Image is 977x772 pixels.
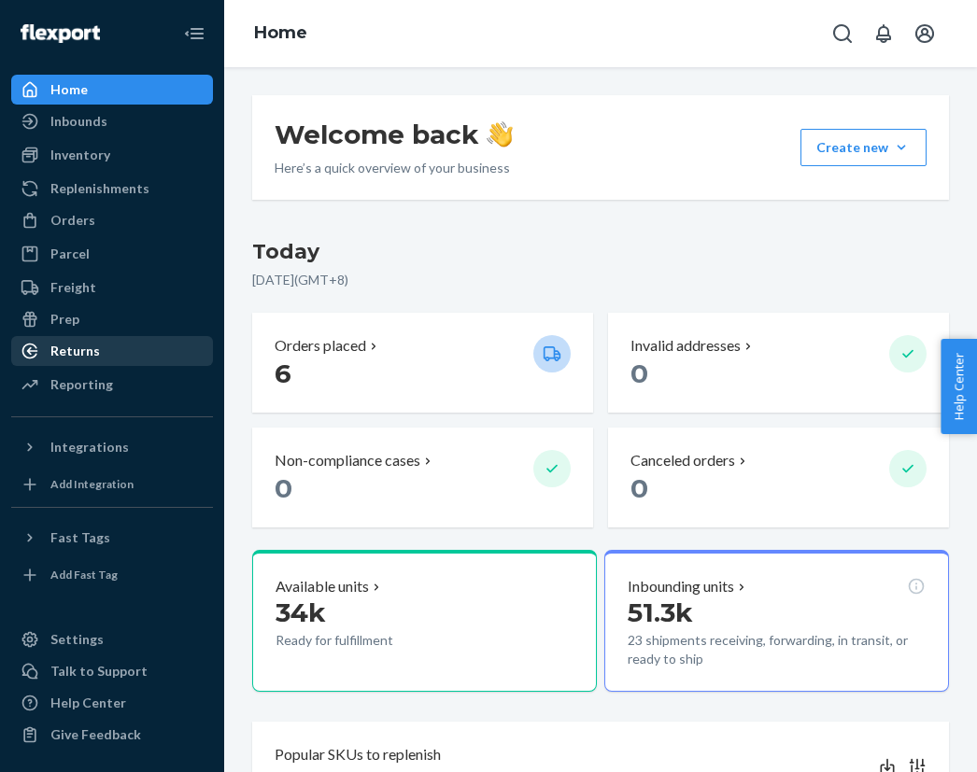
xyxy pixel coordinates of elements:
[275,472,292,504] span: 0
[11,273,213,302] a: Freight
[275,335,366,357] p: Orders placed
[865,15,902,52] button: Open notifications
[11,370,213,400] a: Reporting
[11,304,213,334] a: Prep
[276,631,484,650] p: Ready for fulfillment
[630,358,648,389] span: 0
[275,159,513,177] p: Here’s a quick overview of your business
[276,597,326,628] span: 34k
[628,597,693,628] span: 51.3k
[50,476,134,492] div: Add Integration
[276,576,369,597] p: Available units
[21,24,100,43] img: Flexport logo
[11,656,213,686] button: Talk to Support
[11,106,213,136] a: Inbounds
[800,129,927,166] button: Create new
[176,15,213,52] button: Close Navigation
[50,310,79,329] div: Prep
[50,179,149,198] div: Replenishments
[252,550,597,692] button: Available units34kReady for fulfillment
[50,528,110,547] div: Fast Tags
[628,631,926,668] p: 23 shipments receiving, forwarding, in transit, or ready to ship
[275,450,420,471] p: Non-compliance cases
[11,140,213,170] a: Inventory
[50,211,95,230] div: Orders
[50,342,100,360] div: Returns
[630,335,741,357] p: Invalid addresses
[11,470,213,499] a: Add Integration
[50,278,96,297] div: Freight
[50,662,148,681] div: Talk to Support
[275,358,291,389] span: 6
[11,523,213,553] button: Fast Tags
[604,550,949,692] button: Inbounding units51.3k23 shipments receiving, forwarding, in transit, or ready to ship
[50,146,110,164] div: Inventory
[11,432,213,462] button: Integrations
[824,15,861,52] button: Open Search Box
[630,450,735,471] p: Canceled orders
[50,725,141,744] div: Give Feedback
[941,339,977,434] button: Help Center
[11,336,213,366] a: Returns
[39,13,106,30] span: Support
[628,576,734,597] p: Inbounding units
[50,375,113,394] div: Reporting
[50,630,104,649] div: Settings
[11,239,213,269] a: Parcel
[11,174,213,204] a: Replenishments
[11,688,213,718] a: Help Center
[487,121,513,147] img: hand-wave emoji
[608,313,949,413] button: Invalid addresses 0
[252,313,593,413] button: Orders placed 6
[50,567,118,583] div: Add Fast Tag
[906,15,943,52] button: Open account menu
[275,118,513,151] h1: Welcome back
[252,237,949,267] h3: Today
[50,80,88,99] div: Home
[50,112,107,131] div: Inbounds
[11,75,213,105] a: Home
[252,428,593,527] button: Non-compliance cases 0
[252,271,949,289] p: [DATE] ( GMT+8 )
[254,22,307,43] a: Home
[50,245,90,263] div: Parcel
[11,720,213,750] button: Give Feedback
[11,625,213,654] a: Settings
[50,694,126,712] div: Help Center
[11,205,213,235] a: Orders
[11,560,213,590] a: Add Fast Tag
[50,438,129,456] div: Integrations
[275,744,441,765] p: Popular SKUs to replenish
[630,472,648,504] span: 0
[608,428,949,527] button: Canceled orders 0
[239,7,322,61] ol: breadcrumbs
